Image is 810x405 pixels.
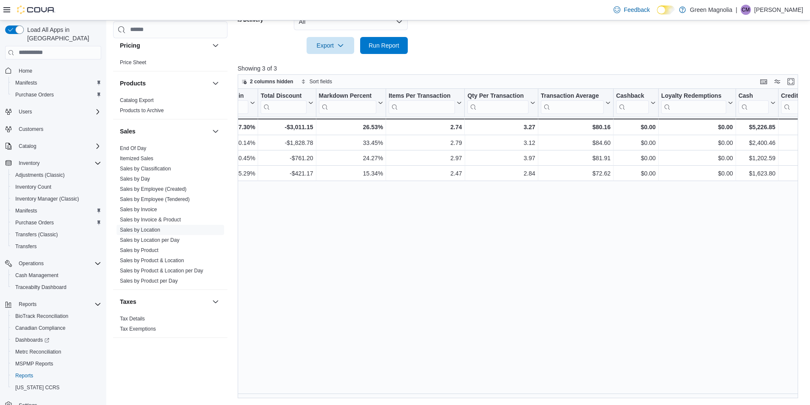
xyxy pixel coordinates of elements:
[120,258,184,263] a: Sales by Product & Location
[9,310,105,322] button: BioTrack Reconciliation
[786,76,796,87] button: Enter fullscreen
[467,92,528,113] div: Qty Per Transaction
[318,122,383,132] div: 26.53%
[690,5,733,15] p: Green Magnolia
[310,78,332,85] span: Sort fields
[120,278,178,284] span: Sales by Product per Day
[15,65,101,76] span: Home
[261,92,306,100] div: Total Discount
[307,37,354,54] button: Export
[389,138,462,148] div: 2.79
[738,92,768,113] div: Cash
[120,227,160,233] span: Sales by Location
[120,166,171,172] a: Sales by Classification
[120,257,184,264] span: Sales by Product & Location
[318,153,383,163] div: 24.27%
[2,106,105,118] button: Users
[120,165,171,172] span: Sales by Classification
[120,217,181,223] a: Sales by Invoice & Product
[15,141,101,151] span: Catalog
[261,168,313,178] div: -$421.17
[661,92,726,100] div: Loyalty Redemptions
[210,297,221,307] button: Taxes
[541,168,611,178] div: $72.62
[369,41,399,50] span: Run Report
[9,322,105,334] button: Canadian Compliance
[19,160,40,167] span: Inventory
[120,41,140,50] h3: Pricing
[9,241,105,252] button: Transfers
[120,127,209,136] button: Sales
[12,311,72,321] a: BioTrack Reconciliation
[15,158,101,168] span: Inventory
[120,316,145,322] a: Tax Details
[12,382,101,393] span: Washington CCRS
[12,323,101,333] span: Canadian Compliance
[12,335,53,345] a: Dashboards
[754,5,803,15] p: [PERSON_NAME]
[541,92,611,113] button: Transaction Average
[15,243,37,250] span: Transfers
[294,13,408,30] button: All
[9,229,105,241] button: Transfers (Classic)
[12,229,101,240] span: Transfers (Classic)
[205,92,248,100] div: Gross Margin
[657,14,657,15] span: Dark Mode
[261,138,313,148] div: -$1,828.78
[389,153,462,163] div: 2.97
[120,107,164,114] span: Products to Archive
[389,92,462,113] button: Items Per Transaction
[541,138,611,148] div: $84.60
[12,206,101,216] span: Manifests
[9,358,105,370] button: MSPMP Reports
[120,237,179,244] span: Sales by Location per Day
[661,92,733,113] button: Loyalty Redemptions
[661,92,726,113] div: Loyalty Redemptions
[467,153,535,163] div: 3.97
[15,299,101,309] span: Reports
[15,124,101,134] span: Customers
[738,92,775,113] button: Cash
[120,127,136,136] h3: Sales
[661,153,733,163] div: $0.00
[210,78,221,88] button: Products
[12,182,101,192] span: Inventory Count
[19,143,36,150] span: Catalog
[12,282,101,292] span: Traceabilty Dashboard
[15,258,47,269] button: Operations
[120,297,136,306] h3: Taxes
[12,78,101,88] span: Manifests
[120,155,153,162] span: Itemized Sales
[9,193,105,205] button: Inventory Manager (Classic)
[389,92,455,100] div: Items Per Transaction
[739,138,776,148] div: $2,400.46
[12,194,82,204] a: Inventory Manager (Classic)
[610,1,653,18] a: Feedback
[12,347,65,357] a: Metrc Reconciliation
[120,247,159,253] a: Sales by Product
[120,176,150,182] a: Sales by Day
[467,138,535,148] div: 3.12
[624,6,650,14] span: Feedback
[205,122,255,132] div: 37.30%
[19,260,44,267] span: Operations
[120,268,203,274] a: Sales by Product & Location per Day
[210,126,221,136] button: Sales
[250,78,293,85] span: 2 columns hidden
[12,371,37,381] a: Reports
[12,90,57,100] a: Purchase Orders
[15,299,40,309] button: Reports
[261,153,313,163] div: -$761.20
[261,122,313,132] div: -$3,011.15
[15,219,54,226] span: Purchase Orders
[120,145,146,151] a: End Of Day
[616,92,649,100] div: Cashback
[12,229,61,240] a: Transfers (Classic)
[17,6,55,14] img: Cova
[9,334,105,346] a: Dashboards
[15,258,101,269] span: Operations
[12,206,40,216] a: Manifests
[360,37,408,54] button: Run Report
